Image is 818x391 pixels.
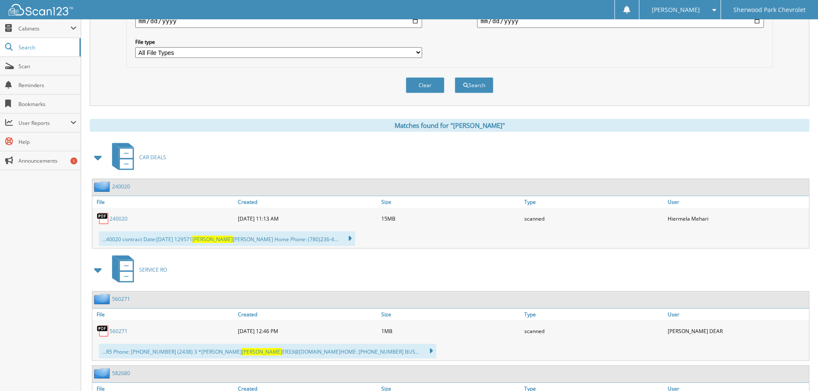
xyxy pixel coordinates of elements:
span: [PERSON_NAME] [652,7,700,12]
button: Clear [406,77,444,93]
div: ...40020 contract Date:[DATE] 129571 [PERSON_NAME] Home Phone: (780)236-4... [99,231,355,246]
a: Created [236,309,379,320]
span: Reminders [18,82,76,89]
a: 560271 [109,327,128,335]
div: Hiermela Mehari [666,210,809,227]
img: PDF.png [97,324,109,337]
img: folder2.png [94,368,112,379]
span: Announcements [18,157,76,164]
a: File [92,309,236,320]
div: 15MB [379,210,523,227]
input: start [135,14,422,28]
span: SERVICE RO [139,266,167,273]
span: CAR DEALS [139,154,166,161]
a: Type [522,309,666,320]
div: 1MB [379,322,523,339]
span: [PERSON_NAME] [192,236,233,243]
a: User [666,309,809,320]
img: scan123-logo-white.svg [9,4,73,15]
a: Size [379,309,523,320]
span: Sherwood Park Chevrolet [733,7,806,12]
div: ...R5 Phone: [PHONE_NUMBER] (2438) 3 *[PERSON_NAME] ER3 3@[DOMAIN_NAME] HOME: [PHONE_NUMBER] BUS... [99,344,436,358]
a: Size [379,196,523,208]
a: CAR DEALS [107,140,166,174]
span: Scan [18,63,76,70]
a: User [666,196,809,208]
input: end [477,14,764,28]
a: 582680 [112,370,130,377]
span: [PERSON_NAME] [242,348,282,355]
a: Type [522,196,666,208]
label: File type [135,38,422,45]
a: File [92,196,236,208]
div: [DATE] 12:46 PM [236,322,379,339]
button: Search [455,77,493,93]
span: Help [18,138,76,145]
a: 560271 [112,295,130,303]
div: [DATE] 11:13 AM [236,210,379,227]
span: Bookmarks [18,100,76,108]
span: User Reports [18,119,70,127]
a: 240020 [109,215,128,222]
iframe: Chat Widget [775,350,818,391]
div: [PERSON_NAME] DEAR [666,322,809,339]
div: Matches found for "[PERSON_NAME]" [90,119,809,132]
a: Created [236,196,379,208]
div: scanned [522,210,666,227]
img: folder2.png [94,181,112,192]
span: Cabinets [18,25,70,32]
a: 240020 [112,183,130,190]
img: folder2.png [94,294,112,304]
div: scanned [522,322,666,339]
span: Search [18,44,75,51]
img: PDF.png [97,212,109,225]
a: SERVICE RO [107,253,167,287]
div: 1 [70,158,77,164]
